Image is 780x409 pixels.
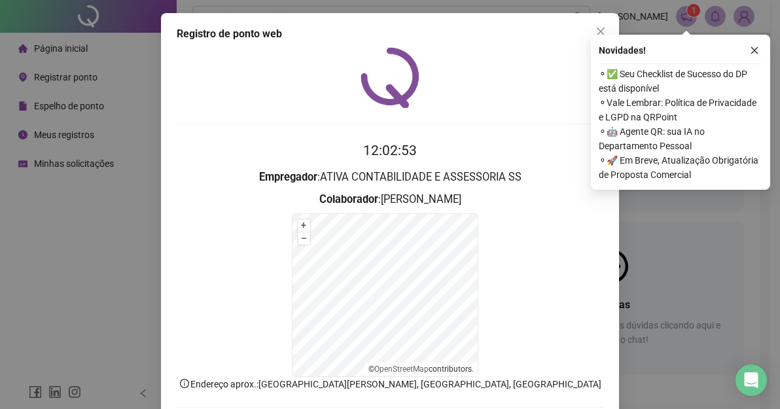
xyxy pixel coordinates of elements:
li: © contributors. [368,365,474,374]
a: OpenStreetMap [374,365,429,374]
span: close [750,46,759,55]
span: close [595,26,606,37]
span: info-circle [179,378,190,389]
span: ⚬ 🤖 Agente QR: sua IA no Departamento Pessoal [599,124,762,153]
span: ⚬ ✅ Seu Checklist de Sucesso do DP está disponível [599,67,762,96]
img: QRPoint [361,47,419,108]
p: Endereço aprox. : [GEOGRAPHIC_DATA][PERSON_NAME], [GEOGRAPHIC_DATA], [GEOGRAPHIC_DATA] [177,377,603,391]
h3: : [PERSON_NAME] [177,191,603,208]
button: + [298,219,310,232]
h3: : ATIVA CONTABILIDADE E ASSESSORIA SS [177,169,603,186]
span: ⚬ 🚀 Em Breve, Atualização Obrigatória de Proposta Comercial [599,153,762,182]
button: Close [590,21,611,42]
div: Open Intercom Messenger [736,365,767,396]
span: ⚬ Vale Lembrar: Política de Privacidade e LGPD na QRPoint [599,96,762,124]
span: Novidades ! [599,43,646,58]
time: 12:02:53 [363,143,417,158]
strong: Colaborador [319,193,378,205]
div: Registro de ponto web [177,26,603,42]
button: – [298,232,310,245]
strong: Empregador [259,171,317,183]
